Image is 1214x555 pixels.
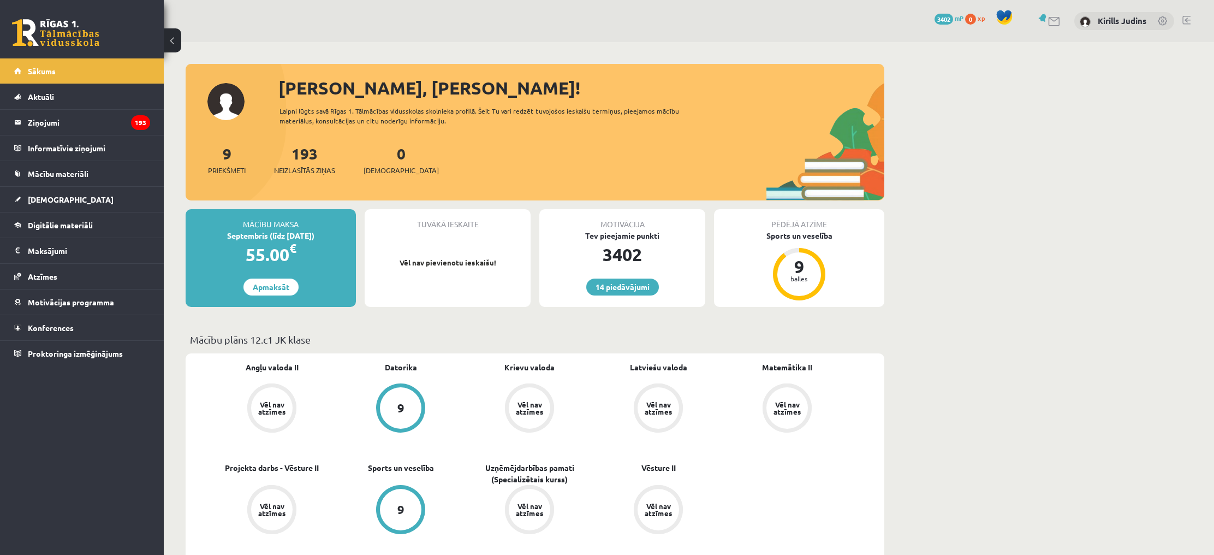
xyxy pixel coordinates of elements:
[723,383,852,435] a: Vēl nav atzīmes
[246,362,299,373] a: Angļu valoda II
[1080,16,1091,27] img: Kirills Judins
[762,362,812,373] a: Matemātika II
[978,14,985,22] span: xp
[336,485,465,536] a: 9
[14,187,150,212] a: [DEMOGRAPHIC_DATA]
[385,362,417,373] a: Datorika
[783,275,816,282] div: balles
[14,290,150,315] a: Motivācijas programma
[368,462,434,474] a: Sports un veselība
[955,14,963,22] span: mP
[465,462,594,485] a: Uzņēmējdarbības pamati (Specializētais kurss)
[208,165,246,176] span: Priekšmeti
[28,110,150,135] legend: Ziņojumi
[279,106,699,126] div: Laipni lūgts savā Rīgas 1. Tālmācības vidusskolas skolnieka profilā. Šeit Tu vari redzēt tuvojošo...
[935,14,963,22] a: 3402 mP
[28,238,150,263] legend: Maksājumi
[594,383,723,435] a: Vēl nav atzīmes
[1098,15,1146,26] a: Kirills Judins
[783,258,816,275] div: 9
[336,383,465,435] a: 9
[772,401,802,415] div: Vēl nav atzīmes
[514,401,545,415] div: Vēl nav atzīmes
[14,135,150,161] a: Informatīvie ziņojumi
[278,75,884,101] div: [PERSON_NAME], [PERSON_NAME]!
[243,279,299,296] a: Apmaksāt
[14,264,150,289] a: Atzīmes
[14,212,150,238] a: Digitālie materiāli
[365,209,531,230] div: Tuvākā ieskaite
[714,209,884,230] div: Pēdējā atzīme
[225,462,319,474] a: Projekta darbs - Vēsture II
[274,144,335,176] a: 193Neizlasītās ziņas
[28,349,123,358] span: Proktoringa izmēģinājums
[714,230,884,241] div: Sports un veselība
[12,19,99,46] a: Rīgas 1. Tālmācības vidusskola
[539,209,705,230] div: Motivācija
[594,485,723,536] a: Vēl nav atzīmes
[28,271,57,281] span: Atzīmes
[274,165,335,176] span: Neizlasītās ziņas
[643,503,674,517] div: Vēl nav atzīmes
[257,401,287,415] div: Vēl nav atzīmes
[630,362,687,373] a: Latviešu valoda
[28,297,114,307] span: Motivācijas programma
[643,401,674,415] div: Vēl nav atzīmes
[465,485,594,536] a: Vēl nav atzīmes
[28,66,56,76] span: Sākums
[186,241,356,268] div: 55.00
[190,332,880,347] p: Mācību plāns 12.c1 JK klase
[14,161,150,186] a: Mācību materiāli
[586,279,659,296] a: 14 piedāvājumi
[539,241,705,268] div: 3402
[364,144,439,176] a: 0[DEMOGRAPHIC_DATA]
[465,383,594,435] a: Vēl nav atzīmes
[257,503,287,517] div: Vēl nav atzīmes
[935,14,953,25] span: 3402
[131,115,150,130] i: 193
[514,503,545,517] div: Vēl nav atzīmes
[397,402,404,414] div: 9
[28,220,93,230] span: Digitālie materiāli
[186,209,356,230] div: Mācību maksa
[28,194,114,204] span: [DEMOGRAPHIC_DATA]
[289,240,296,256] span: €
[14,58,150,84] a: Sākums
[641,462,676,474] a: Vēsture II
[370,257,525,268] p: Vēl nav pievienotu ieskaišu!
[28,135,150,161] legend: Informatīvie ziņojumi
[965,14,990,22] a: 0 xp
[539,230,705,241] div: Tev pieejamie punkti
[186,230,356,241] div: Septembris (līdz [DATE])
[28,323,74,333] span: Konferences
[14,110,150,135] a: Ziņojumi193
[207,485,336,536] a: Vēl nav atzīmes
[28,169,88,179] span: Mācību materiāli
[207,383,336,435] a: Vēl nav atzīmes
[14,341,150,366] a: Proktoringa izmēģinājums
[14,84,150,109] a: Aktuāli
[364,165,439,176] span: [DEMOGRAPHIC_DATA]
[208,144,246,176] a: 9Priekšmeti
[965,14,976,25] span: 0
[714,230,884,302] a: Sports un veselība 9 balles
[28,92,54,102] span: Aktuāli
[504,362,555,373] a: Krievu valoda
[14,315,150,340] a: Konferences
[397,504,404,516] div: 9
[14,238,150,263] a: Maksājumi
